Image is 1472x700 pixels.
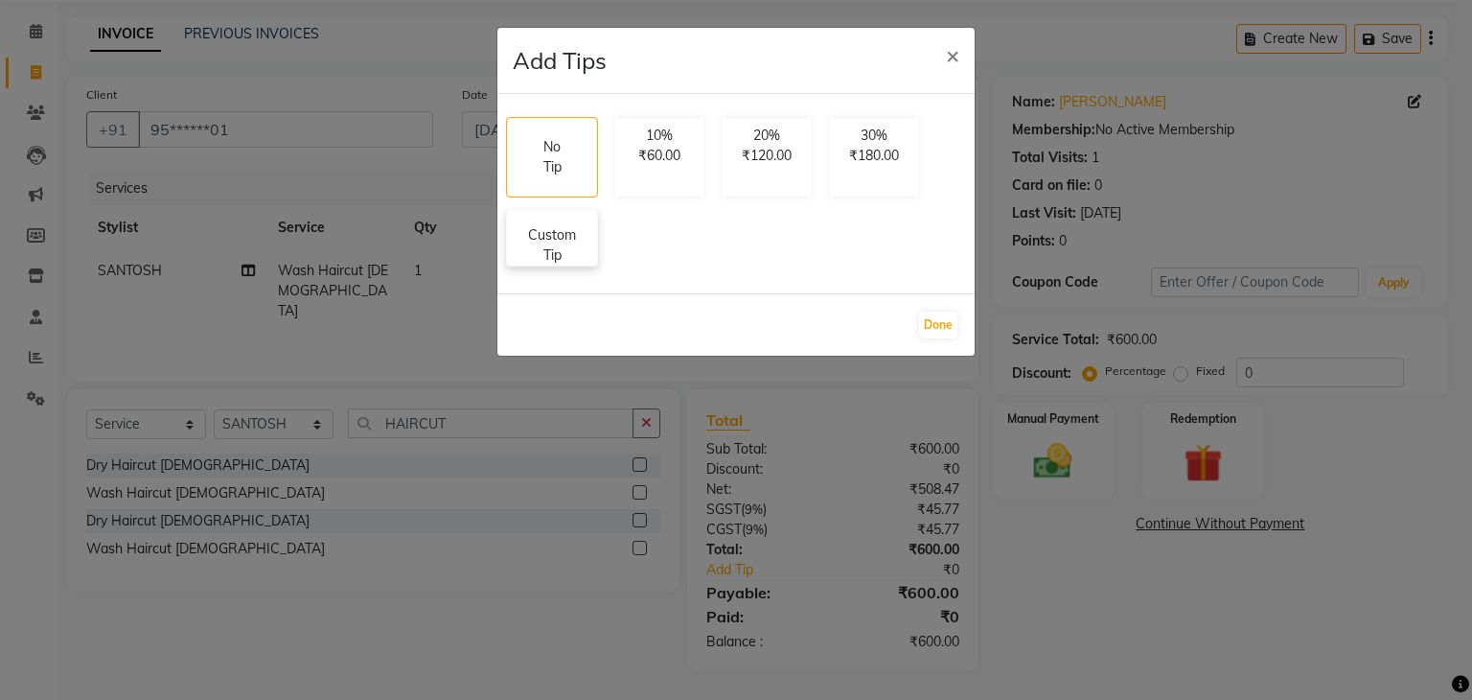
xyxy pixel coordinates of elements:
[733,146,800,166] p: ₹120.00
[931,28,975,82] button: Close
[626,126,693,146] p: 10%
[840,146,908,166] p: ₹180.00
[946,40,959,69] span: ×
[538,137,566,177] p: No Tip
[840,126,908,146] p: 30%
[919,312,957,338] button: Done
[733,126,800,146] p: 20%
[513,43,607,78] h4: Add Tips
[626,146,693,166] p: ₹60.00
[518,225,586,266] p: Custom Tip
